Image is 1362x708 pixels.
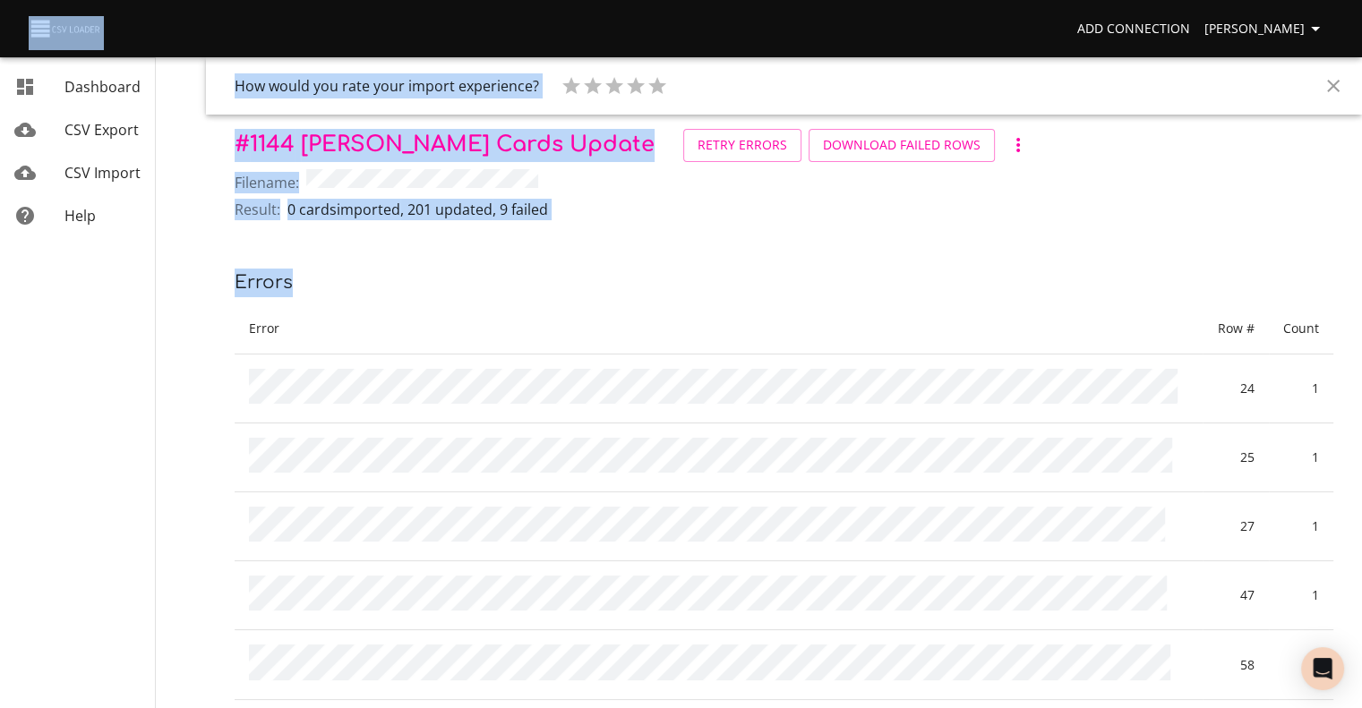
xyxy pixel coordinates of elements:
span: CSV Export [64,120,139,140]
h6: How would you rate your import experience? [235,73,539,98]
a: Retry Errors [683,129,801,162]
td: 25 [1203,422,1268,491]
span: Errors [235,272,293,293]
span: Retry Errors [698,134,787,157]
span: Help [64,206,96,226]
td: 58 [1203,630,1268,699]
span: CSV Import [64,163,141,183]
td: 1 [1269,492,1333,561]
td: 1 [1269,422,1333,491]
div: Open Intercom Messenger [1301,647,1344,690]
img: CSV Loader [29,16,104,41]
td: 1 [1269,354,1333,422]
td: 1 [1269,561,1333,630]
td: 47 [1203,561,1268,630]
button: Download Failed Rows [809,129,995,162]
th: Error [235,303,1203,354]
th: Row # [1203,303,1268,354]
span: Dashboard [64,77,141,97]
span: [PERSON_NAME] [1204,18,1326,40]
span: # 1144 [PERSON_NAME] Cards Update [235,132,655,157]
td: 27 [1203,492,1268,561]
td: 1 [1269,630,1333,699]
span: Add Connection [1077,18,1190,40]
span: Download Failed Rows [823,134,981,157]
a: Add Connection [1070,13,1197,46]
th: Count [1269,303,1333,354]
button: Close [1312,64,1355,107]
span: Result: [235,199,280,220]
button: [PERSON_NAME] [1197,13,1333,46]
p: 0 cards imported , 201 updated , 9 failed [287,199,548,220]
td: 24 [1203,354,1268,422]
span: Filename: [235,172,299,193]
